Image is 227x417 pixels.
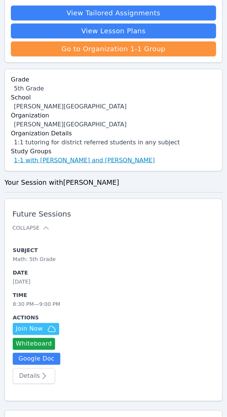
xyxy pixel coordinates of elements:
a: 1-1 with [PERSON_NAME] and [PERSON_NAME] [14,156,155,165]
a: View Tailored Assignments [11,6,216,21]
a: View Lesson Plans [11,24,216,39]
div: [PERSON_NAME][GEOGRAPHIC_DATA] [14,120,216,129]
span: Actions [13,314,60,322]
div: [DATE] [13,278,60,286]
button: Join Now [13,323,59,335]
div: 5th Grade [14,84,216,93]
span: Future Sessions [12,209,215,218]
span: Time [13,292,60,299]
label: Organization [11,111,216,120]
label: Grade [11,75,216,84]
span: Date [13,269,60,277]
tr: SubjectMath: 5th GradeDate[DATE]Time8:30 PM—9:00 PMActionsJoin NowWhiteboardGoogle DocDetails [12,238,61,393]
button: Whiteboard [13,338,55,350]
h3: Your Session with [PERSON_NAME] [4,177,223,188]
span: Join Now [16,325,43,334]
label: School [11,93,216,102]
label: Study Groups [11,147,216,156]
span: Subject [13,247,60,254]
a: Go to Organization 1-1 Group [11,42,216,56]
button: Collapse [12,224,50,232]
span: Math: 5th Grade [13,256,60,263]
label: Organization Details [11,129,216,138]
div: 1:1 tutoring for district referred students in any subject [14,138,216,147]
a: Google Doc [13,353,60,365]
button: Details [13,368,55,384]
div: [PERSON_NAME][GEOGRAPHIC_DATA] [14,102,216,111]
span: 8:30 PM — 9:00 PM [13,301,60,307]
